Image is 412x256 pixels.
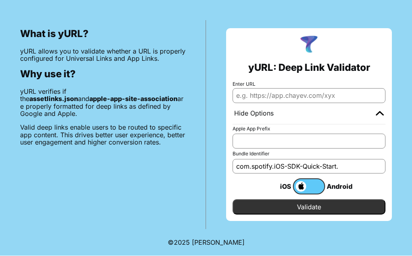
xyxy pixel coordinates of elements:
div: Hide Options [234,110,274,118]
label: Enter URL [233,82,385,87]
label: Bundle Identifier [233,151,385,157]
footer: © [168,229,245,256]
img: chevron [376,111,384,116]
b: assetlinks.json [29,95,78,103]
h2: Why use it? [20,69,185,80]
img: yURL Logo [299,35,319,56]
p: Valid deep links enable users to be routed to specific app content. This drives better user exper... [20,124,185,146]
label: Apple App Prefix [233,126,385,132]
h2: yURL: Deep Link Validator [248,62,370,74]
b: apple-app-site-association [89,95,177,103]
p: yURL verifies if the and are properly formatted for deep links as defined by Google and Apple. [20,88,185,118]
p: yURL allows you to validate whether a URL is properly configured for Universal Links and App Links. [20,48,185,63]
span: 2025 [174,239,190,247]
input: e.g. https://app.chayev.com/xyx [233,89,385,103]
a: Michael Ibragimchayev's Personal Site [192,239,245,247]
div: Android [325,182,357,192]
input: Validate [233,200,385,215]
div: iOS [261,182,293,192]
h2: What is yURL? [20,29,185,40]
